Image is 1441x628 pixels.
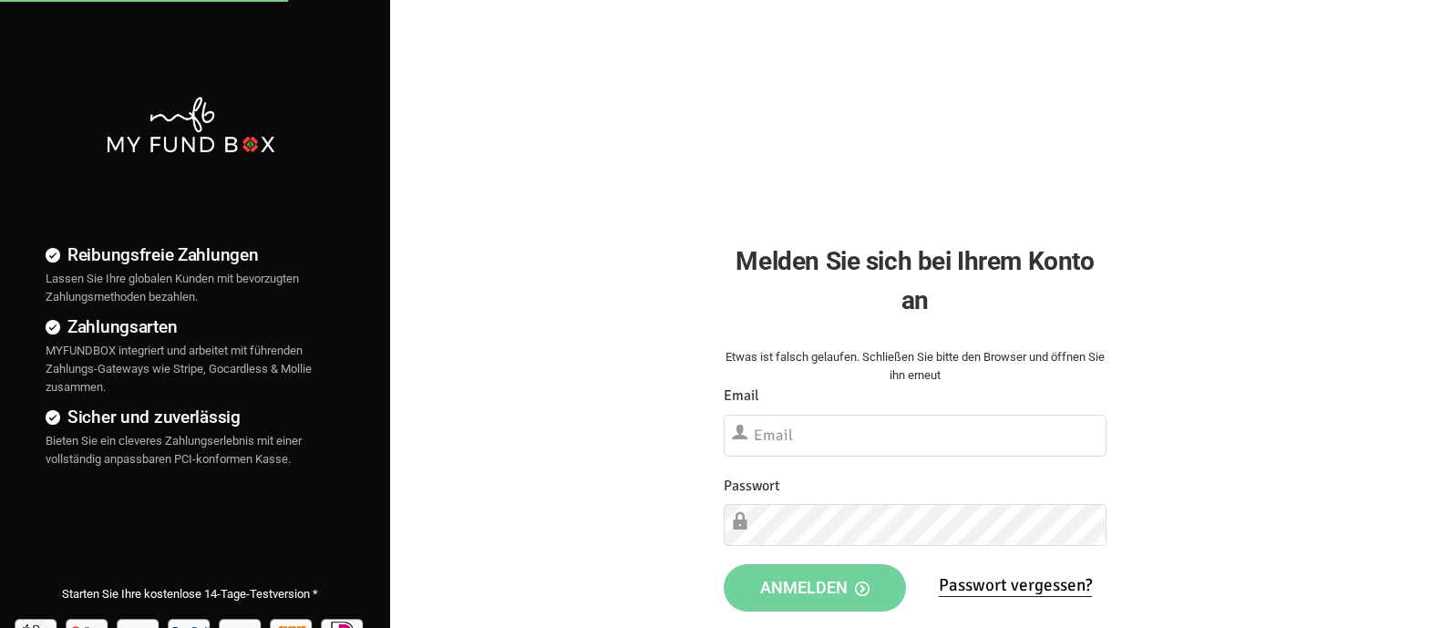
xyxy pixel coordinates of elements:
span: MYFUNDBOX integriert und arbeitet mit führenden Zahlungs-Gateways wie Stripe, Gocardless & Mollie... [46,344,312,394]
h4: Sicher und zuverlässig [46,404,335,430]
span: Bieten Sie ein cleveres Zahlungserlebnis mit einer vollständig anpassbaren PCI-konformen Kasse. [46,434,302,466]
img: mfbwhite.png [105,95,276,154]
input: Email [724,415,1106,457]
div: Etwas ist falsch gelaufen. Schließen Sie bitte den Browser und öffnen Sie ihn erneut [724,348,1106,385]
label: Passwort [724,475,780,498]
a: Passwort vergessen? [939,574,1092,597]
span: Lassen Sie Ihre globalen Kunden mit bevorzugten Zahlungsmethoden bezahlen. [46,272,299,304]
h4: Zahlungsarten [46,314,335,340]
span: Anmelden [760,578,870,597]
h2: Melden Sie sich bei Ihrem Konto an [724,242,1106,320]
h4: Reibungsfreie Zahlungen [46,242,335,268]
label: Email [724,385,759,407]
button: Anmelden [724,564,906,612]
